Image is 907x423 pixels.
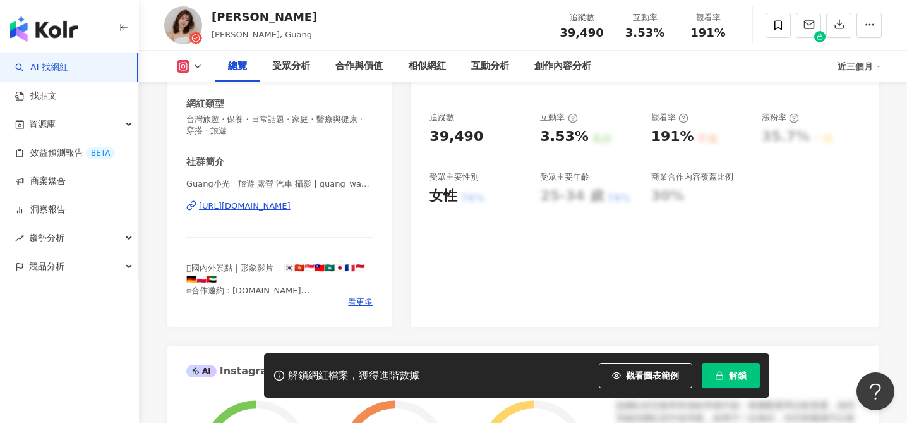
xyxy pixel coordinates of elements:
a: [URL][DOMAIN_NAME] [186,200,373,212]
span: [PERSON_NAME], Guang [212,30,312,39]
span: 趨勢分析 [29,224,64,252]
div: 受眾主要性別 [429,171,479,183]
span: 資源庫 [29,110,56,138]
span: 解鎖 [729,371,747,381]
div: 總覽 [228,59,247,74]
span: 競品分析 [29,252,64,281]
span: 39,490 [560,26,603,39]
a: searchAI 找網紅 [15,61,68,74]
div: 社群簡介 [186,156,224,169]
div: 互動率 [621,11,669,24]
span: 3.53% [625,27,664,39]
div: 商業合作內容覆蓋比例 [651,171,733,183]
div: 相似網紅 [408,59,446,74]
span: rise [15,234,24,243]
div: 互動分析 [471,59,509,74]
span: 𖤐國內外景點｜形象影片 ｜🇰🇷🇭🇰🇸🇬🇹🇼🇲🇴🇯🇵🇫🇷🇲🇨🇩🇪🇵🇱🇦🇪 ⧆合作邀約：[DOMAIN_NAME][EMAIL_ADDRESS][DOMAIN_NAME] ✈︎ Klook Code... [186,263,365,330]
img: logo [10,16,78,42]
div: 近三個月 [838,56,882,77]
div: 39,490 [429,127,483,147]
div: 創作內容分析 [534,59,591,74]
span: 台灣旅遊 · 保養 · 日常話題 · 家庭 · 醫療與健康 · 穿搭 · 旅遊 [186,114,373,137]
span: Guang小光｜旅遊 露營 汽車 攝影 | guang_wanniii [186,178,373,190]
div: 191% [651,127,694,147]
div: 解鎖網紅檔案，獲得進階數據 [288,369,419,383]
div: 網紅類型 [186,97,224,111]
div: 合作與價值 [335,59,383,74]
div: 受眾分析 [272,59,310,74]
div: 互動率 [540,112,577,123]
button: 解鎖 [702,363,760,388]
button: 觀看圖表範例 [599,363,692,388]
span: 觀看圖表範例 [626,371,679,381]
div: 漲粉率 [762,112,799,123]
div: [URL][DOMAIN_NAME] [199,200,291,212]
a: 洞察報告 [15,204,66,216]
a: 找貼文 [15,90,57,102]
div: 受眾主要年齡 [540,171,589,183]
div: 觀看率 [684,11,732,24]
img: KOL Avatar [164,6,202,44]
div: [PERSON_NAME] [212,9,317,25]
div: 女性 [429,187,457,206]
div: 3.53% [540,127,588,147]
span: 191% [690,27,726,39]
a: 效益預測報告BETA [15,147,115,159]
span: 看更多 [348,297,373,308]
div: 追蹤數 [558,11,606,24]
a: 商案媒合 [15,175,66,188]
div: 追蹤數 [429,112,454,123]
div: 觀看率 [651,112,688,123]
